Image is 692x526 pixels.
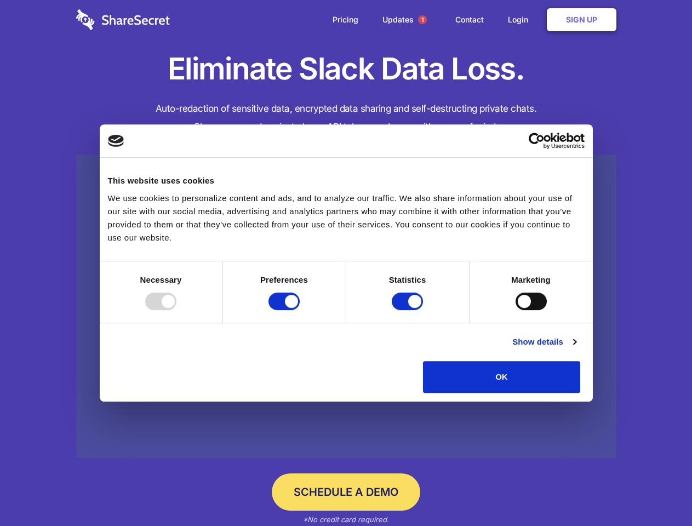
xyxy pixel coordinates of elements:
a: Usercentrics Cookiebot - opens in a new window [489,133,585,149]
a: Login [497,3,545,37]
img: logo-wordmark-white-trans-d4663122ce5f474addd5e946df7df03e33cb6a1c49d2221995e7729f52c070b2.svg [76,9,170,30]
div: This website uses cookies [108,174,585,187]
button: OK [423,361,580,393]
em: *No credit card required. [303,515,389,524]
a: Pricing [322,3,369,37]
a: Show details [512,335,576,348]
h4: Auto-redaction of sensitive data, encrypted data sharing and self-destructing private chats. Shar... [76,100,616,136]
a: Sign Up [547,8,616,31]
span: 1 [418,15,427,24]
h1: Eliminate Slack Data Loss. [76,49,616,89]
strong: Preferences [260,275,308,284]
strong: Statistics [389,275,426,284]
a: Wistia video thumbnail [76,155,616,459]
strong: Marketing [511,275,551,284]
strong: Necessary [140,275,182,284]
a: Contact [444,3,495,37]
img: logo [108,135,124,147]
div: We use cookies to personalize content and ads, and to analyze our traffic. We also share informat... [108,192,585,244]
a: Schedule a Demo [272,473,420,511]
